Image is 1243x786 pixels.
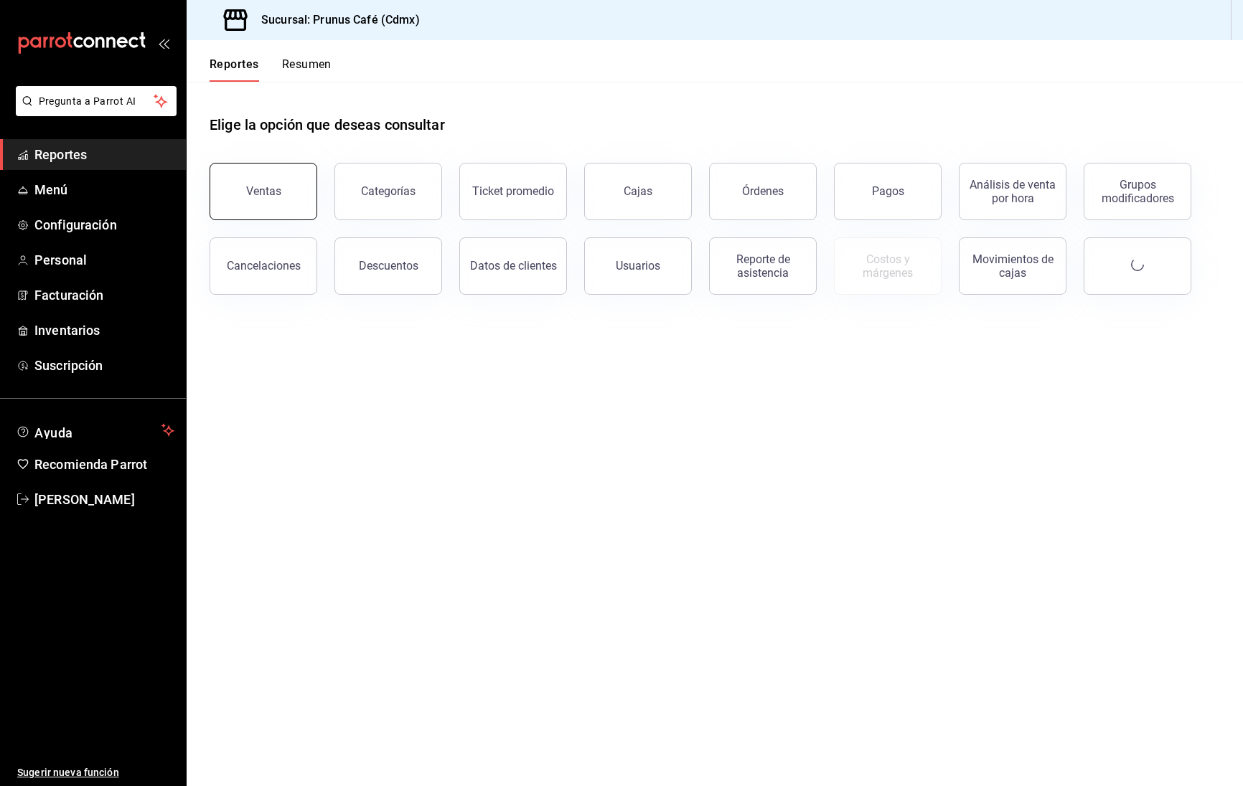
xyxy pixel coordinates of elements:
[16,86,177,116] button: Pregunta a Parrot AI
[227,259,301,273] div: Cancelaciones
[470,259,557,273] div: Datos de clientes
[584,163,692,220] button: Cajas
[584,237,692,295] button: Usuarios
[210,57,332,82] div: navigation tabs
[616,259,660,273] div: Usuarios
[158,37,169,49] button: open_drawer_menu
[34,285,174,305] span: Facturación
[709,163,817,220] button: Órdenes
[834,237,942,295] button: Contrata inventarios para ver este reporte
[742,184,784,198] div: Órdenes
[361,184,416,198] div: Categorías
[718,252,807,280] div: Reporte de asistencia
[624,184,652,198] div: Cajas
[968,178,1057,205] div: Análisis de venta por hora
[34,422,156,439] span: Ayuda
[210,114,445,136] h1: Elige la opción que deseas consultar
[34,321,174,340] span: Inventarios
[459,163,567,220] button: Ticket promedio
[210,57,259,82] button: Reportes
[210,163,317,220] button: Ventas
[210,237,317,295] button: Cancelaciones
[472,184,554,198] div: Ticket promedio
[359,259,418,273] div: Descuentos
[17,765,174,780] span: Sugerir nueva función
[968,252,1057,280] div: Movimientos de cajas
[459,237,567,295] button: Datos de clientes
[10,104,177,119] a: Pregunta a Parrot AI
[34,455,174,474] span: Recomienda Parrot
[334,237,442,295] button: Descuentos
[34,490,174,509] span: [PERSON_NAME]
[1093,178,1182,205] div: Grupos modificadores
[872,184,904,198] div: Pagos
[1084,163,1191,220] button: Grupos modificadores
[959,237,1066,295] button: Movimientos de cajas
[843,252,932,280] div: Costos y márgenes
[246,184,281,198] div: Ventas
[709,237,817,295] button: Reporte de asistencia
[34,250,174,270] span: Personal
[250,11,420,29] h3: Sucursal: Prunus Café (Cdmx)
[34,180,174,199] span: Menú
[834,163,942,220] button: Pagos
[39,94,154,109] span: Pregunta a Parrot AI
[282,57,332,82] button: Resumen
[334,163,442,220] button: Categorías
[34,145,174,164] span: Reportes
[34,356,174,375] span: Suscripción
[959,163,1066,220] button: Análisis de venta por hora
[34,215,174,235] span: Configuración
